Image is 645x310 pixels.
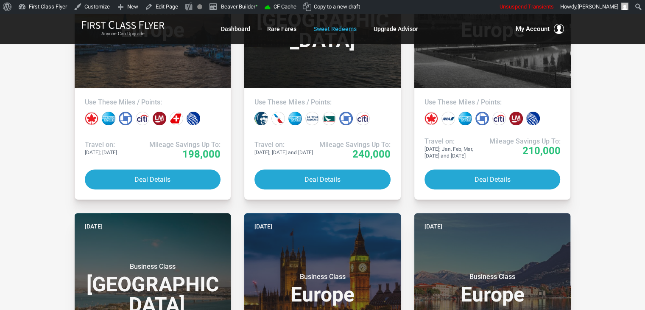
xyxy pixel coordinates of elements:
h4: Use These Miles / Points: [254,98,391,107]
span: • [255,1,258,10]
div: Citi points [136,112,149,125]
div: Citi points [356,112,370,125]
span: Unsuspend Transients [500,3,554,10]
div: Chase points [339,112,353,125]
div: United miles [526,112,540,125]
a: Sweet Redeems [313,21,357,37]
div: Chase points [119,112,132,125]
span: My Account [516,24,550,34]
a: Dashboard [221,21,250,37]
h3: Europe [424,273,561,305]
div: British Airways miles [305,112,319,125]
div: Alaska miles [254,112,268,125]
time: [DATE] [424,222,442,231]
small: Business Class [100,262,206,271]
time: [DATE] [85,222,103,231]
h4: Use These Miles / Points: [85,98,221,107]
div: Swiss miles [170,112,183,125]
div: Citi points [492,112,506,125]
h4: Use These Miles / Points: [424,98,561,107]
small: Business Class [269,273,375,281]
div: American miles [271,112,285,125]
div: Chase points [475,112,489,125]
div: United miles [187,112,200,125]
img: First Class Flyer [81,20,165,29]
span: [PERSON_NAME] [578,3,618,10]
a: Rare Fares [267,21,296,37]
a: Upgrade Advisor [374,21,418,37]
div: Amex points [102,112,115,125]
div: Cathay Pacific miles [322,112,336,125]
div: All Nippon miles [441,112,455,125]
h3: Europe [254,273,391,305]
small: Business Class [439,273,545,281]
div: Amex points [288,112,302,125]
button: Deal Details [424,169,561,189]
div: LifeMiles [509,112,523,125]
div: Air Canada miles [424,112,438,125]
small: Anyone Can Upgrade [81,31,165,37]
a: First Class FlyerAnyone Can Upgrade [81,20,165,37]
button: Deal Details [254,169,391,189]
button: Deal Details [85,169,221,189]
div: Amex points [458,112,472,125]
time: [DATE] [254,222,272,231]
button: My Account [516,24,564,34]
div: LifeMiles [153,112,166,125]
div: Air Canada miles [85,112,98,125]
